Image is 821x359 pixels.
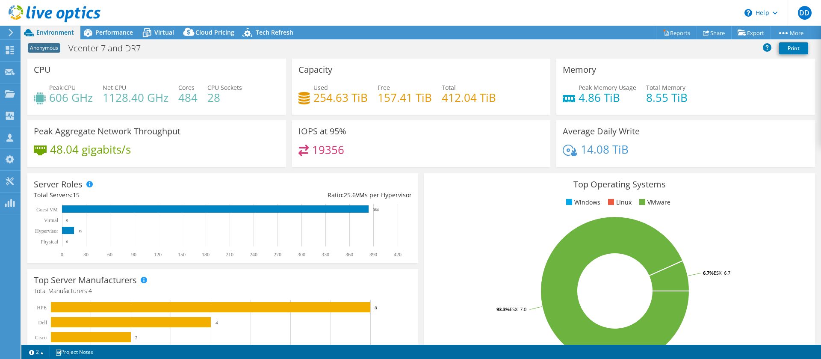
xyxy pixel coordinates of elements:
text: 0 [61,252,63,258]
h3: Capacity [298,65,332,74]
text: 180 [202,252,210,258]
span: Peak Memory Usage [579,83,636,92]
text: 390 [369,252,377,258]
span: Peak CPU [49,83,76,92]
span: Environment [36,28,74,36]
text: 360 [346,252,353,258]
li: Linux [606,198,632,207]
h4: 254.63 TiB [313,93,368,102]
h1: Vcenter 7 and DR7 [65,44,154,53]
text: Dell [38,320,47,326]
a: Print [779,42,808,54]
span: Performance [95,28,133,36]
text: 150 [178,252,186,258]
h4: 412.04 TiB [442,93,496,102]
tspan: ESXi 6.7 [714,270,730,276]
h4: 1128.40 GHz [103,93,168,102]
span: Cores [178,83,195,92]
a: Reports [656,26,697,39]
a: More [771,26,810,39]
h4: 14.08 TiB [581,145,629,154]
text: Virtual [44,217,59,223]
span: Virtual [154,28,174,36]
h3: Top Server Manufacturers [34,276,137,285]
span: Anonymous [28,43,60,53]
span: Cloud Pricing [195,28,234,36]
h4: 48.04 gigabits/s [50,145,131,154]
span: Used [313,83,328,92]
text: 120 [154,252,162,258]
a: Share [697,26,732,39]
div: Total Servers: [34,190,223,200]
text: Guest VM [36,207,58,213]
text: 420 [394,252,402,258]
text: 0 [66,240,68,244]
h4: Total Manufacturers: [34,286,412,296]
li: Windows [564,198,600,207]
text: Hypervisor [35,228,58,234]
h3: Top Operating Systems [431,180,809,189]
h3: Memory [563,65,596,74]
tspan: 93.3% [496,306,510,312]
div: Ratio: VMs per Hypervisor [223,190,412,200]
h4: 484 [178,93,198,102]
text: 0 [66,218,68,223]
h3: Average Daily Write [563,127,640,136]
li: VMware [637,198,670,207]
h4: 157.41 TiB [378,93,432,102]
h4: 28 [207,93,242,102]
text: 2 [135,335,138,340]
a: Export [731,26,771,39]
text: HPE [37,305,47,311]
text: 90 [131,252,136,258]
span: CPU Sockets [207,83,242,92]
tspan: ESXi 7.0 [510,306,526,312]
span: Tech Refresh [256,28,293,36]
text: 30 [83,252,89,258]
h4: 606 GHz [49,93,93,102]
text: Cisco [35,335,47,341]
span: Total [442,83,456,92]
text: 384 [373,208,379,212]
h3: IOPS at 95% [298,127,346,136]
svg: \n [744,9,752,17]
text: 240 [250,252,257,258]
h3: Peak Aggregate Network Throughput [34,127,180,136]
span: Net CPU [103,83,126,92]
text: 15 [78,229,83,233]
text: 210 [226,252,233,258]
tspan: 6.7% [703,270,714,276]
a: 2 [23,347,50,357]
h4: 19356 [312,145,344,154]
text: 270 [274,252,281,258]
span: 15 [73,191,80,199]
span: Total Memory [646,83,685,92]
span: Free [378,83,390,92]
text: Physical [41,239,58,245]
text: 300 [298,252,305,258]
h4: 4.86 TiB [579,93,636,102]
h4: 8.55 TiB [646,93,688,102]
text: 60 [107,252,112,258]
span: DD [798,6,812,20]
h3: Server Roles [34,180,83,189]
text: 8 [375,305,377,310]
span: 25.6 [344,191,356,199]
a: Project Notes [49,347,99,357]
text: 330 [322,252,329,258]
span: 4 [89,287,92,295]
h3: CPU [34,65,51,74]
text: 4 [216,320,218,325]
